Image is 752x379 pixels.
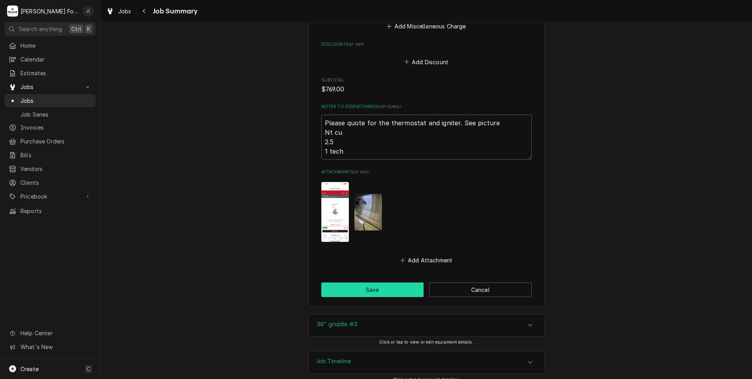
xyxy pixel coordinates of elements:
textarea: Please quote for the thermostat and igniter. See picture Nt cu 2.5 1 tech [321,115,532,160]
div: Accordion Header [309,351,544,373]
div: Marshall Food Equipment Service's Avatar [7,6,18,17]
span: ( optional ) [380,104,402,109]
button: Accordion Details Expand Trigger [309,314,544,336]
span: Subtotal [321,77,532,84]
a: Invoices [5,121,96,134]
button: Navigate back [138,5,151,17]
div: Attachments [321,169,532,266]
span: Invoices [20,123,92,132]
div: J( [83,6,94,17]
span: Calendar [20,55,92,63]
div: Job Timeline [308,351,544,374]
span: Help Center [20,329,91,337]
label: Discounts [321,41,532,48]
a: Jobs [103,5,135,18]
div: Button Group Row [321,282,532,297]
span: Purchase Orders [20,137,92,145]
span: Search anything [19,25,62,33]
h3: 36” griddle #3 [317,321,357,328]
a: Go to Pricebook [5,190,96,203]
span: C [87,365,90,373]
a: Calendar [5,53,96,66]
span: ( if any ) [349,42,364,46]
div: M [7,6,18,17]
a: Vendors [5,162,96,175]
div: Notes to Dispatcher(s) [321,104,532,159]
div: Discounts [321,41,532,67]
span: Create [20,366,39,372]
a: Purchase Orders [5,135,96,148]
a: Jobs [5,94,96,107]
label: Attachments [321,169,532,175]
div: 36” griddle #3 [308,314,544,337]
a: Go to Jobs [5,80,96,93]
button: Add Discount [403,56,450,67]
span: Home [20,41,92,50]
label: Notes to Dispatcher(s) [321,104,532,110]
div: Jeff Debigare (109)'s Avatar [83,6,94,17]
span: What's New [20,343,91,351]
a: Estimates [5,67,96,80]
a: Reports [5,204,96,217]
span: Clients [20,178,92,187]
span: Job Summary [151,6,198,17]
button: Accordion Details Expand Trigger [309,351,544,373]
span: Jobs [118,7,131,15]
span: Vendors [20,165,92,173]
span: Click or tap to view or edit equipment details. [379,340,474,345]
a: Job Series [5,108,96,121]
div: Button Group [321,282,532,297]
span: Ctrl [71,25,81,33]
span: Jobs [20,97,92,105]
img: w66q83hKQjyZzsEuIvyE [321,182,349,242]
div: Subtotal [321,77,532,94]
a: Go to Help Center [5,327,96,340]
h3: Job Timeline [317,358,351,365]
button: Add Attachment [399,255,454,266]
span: K [87,25,90,33]
span: Reports [20,207,92,215]
span: Pricebook [20,192,80,201]
span: ( if any ) [354,170,369,174]
button: Add Miscellaneous Charge [385,21,467,32]
span: Subtotal [321,85,532,94]
div: [PERSON_NAME] Food Equipment Service [20,7,78,15]
a: Clients [5,176,96,189]
button: Save [321,282,424,297]
span: Bills [20,151,92,159]
button: Search anythingCtrlK [5,22,96,36]
span: Jobs [20,83,80,91]
a: Bills [5,149,96,162]
div: Accordion Header [309,314,544,336]
span: $769.00 [321,85,345,93]
img: 1CSIldOBS3yH2HJh3mdj [354,194,382,230]
span: Job Series [20,110,92,119]
button: Cancel [429,282,532,297]
a: Home [5,39,96,52]
span: Estimates [20,69,92,77]
a: Go to What's New [5,340,96,353]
